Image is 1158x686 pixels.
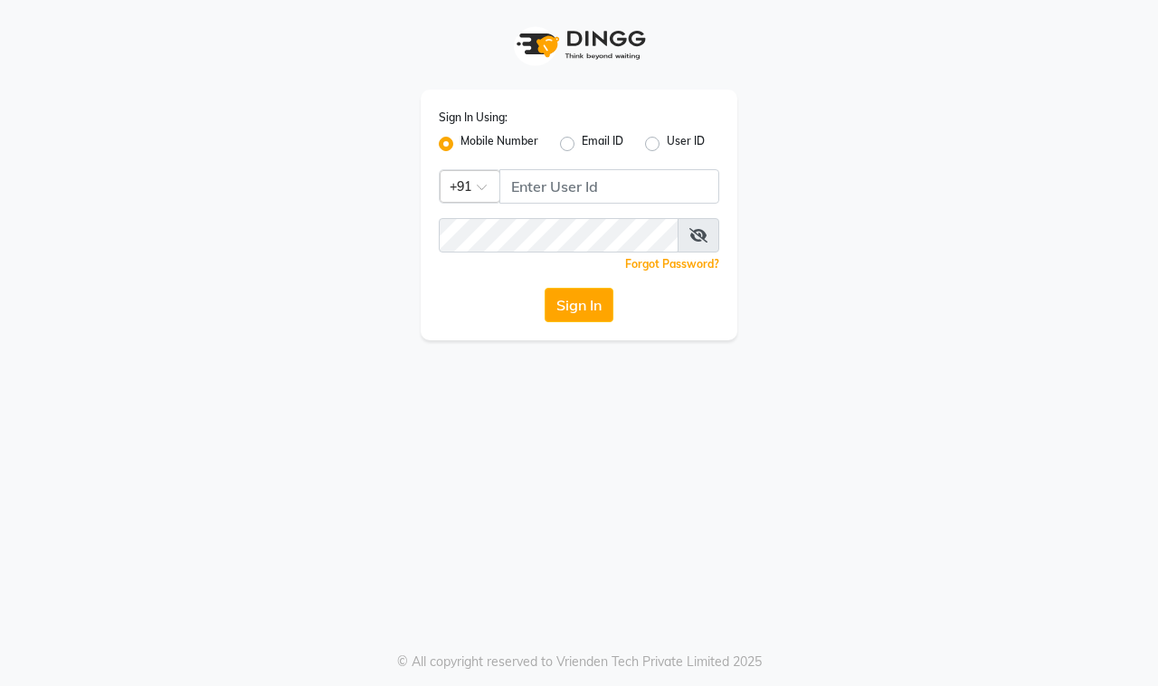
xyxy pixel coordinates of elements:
input: Username [439,218,679,252]
button: Sign In [545,288,613,322]
a: Forgot Password? [625,257,719,271]
img: logo1.svg [507,18,651,71]
input: Username [499,169,719,204]
label: Sign In Using: [439,110,508,126]
label: User ID [667,133,705,155]
label: Email ID [582,133,623,155]
label: Mobile Number [460,133,538,155]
